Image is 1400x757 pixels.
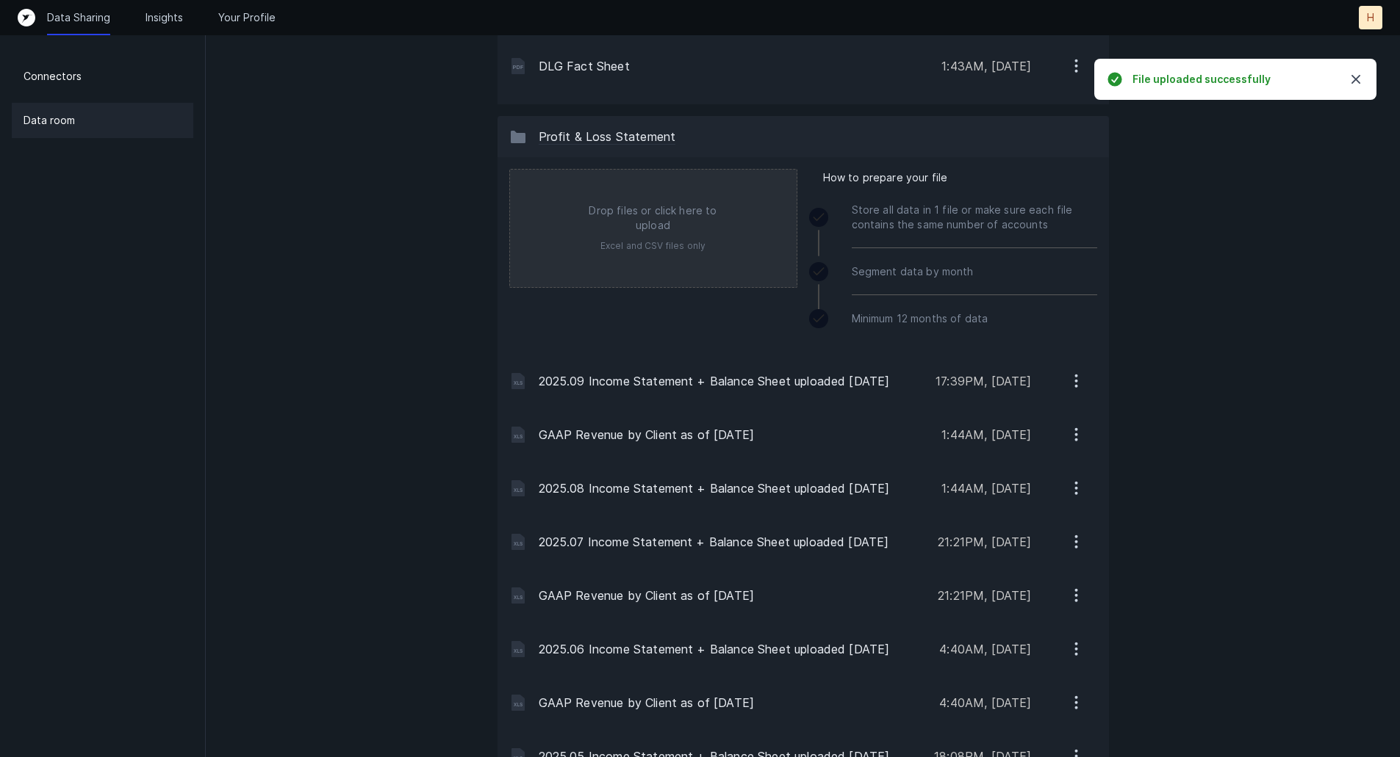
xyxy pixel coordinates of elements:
img: 13c8d1aa17ce7ae226531ffb34303e38.svg [509,128,527,145]
span: Profit & Loss Statement [539,129,676,145]
img: 296775163815d3260c449a3c76d78306.svg [509,426,527,443]
div: Minimum 12 months of data [852,295,1097,342]
img: 296775163815d3260c449a3c76d78306.svg [509,372,527,390]
img: 4c1c1a354918672bc79fcf756030187a.svg [509,57,527,75]
p: 2025.06 Income Statement + Balance Sheet uploaded [DATE] [539,640,928,658]
p: 21:21PM, [DATE] [938,587,1031,604]
p: 2025.08 Income Statement + Balance Sheet uploaded [DATE] [539,479,930,497]
span: How to prepare your file [823,169,948,186]
img: 296775163815d3260c449a3c76d78306.svg [509,479,527,497]
div: Segment data by month [852,248,1097,295]
a: Data Sharing [47,10,110,25]
p: 17:39PM, [DATE] [936,372,1031,390]
a: Connectors [12,59,193,94]
a: Data room [12,103,193,138]
a: Insights [146,10,183,25]
p: DLG Fact Sheet [539,57,930,75]
p: GAAP Revenue by Client as of [DATE] [539,426,930,443]
img: 296775163815d3260c449a3c76d78306.svg [509,533,527,551]
a: Your Profile [218,10,276,25]
p: Data room [24,112,75,129]
p: 21:21PM, [DATE] [938,533,1031,551]
p: GAAP Revenue by Client as of [DATE] [539,694,928,711]
p: H [1367,10,1374,25]
p: 4:40AM, [DATE] [939,694,1031,711]
p: 2025.09 Income Statement + Balance Sheet uploaded [DATE] [539,372,925,390]
p: 4:40AM, [DATE] [939,640,1031,658]
img: 296775163815d3260c449a3c76d78306.svg [509,640,527,658]
p: 1:43AM, [DATE] [941,57,1031,75]
button: H [1359,6,1382,29]
h5: File uploaded successfully [1132,72,1335,87]
p: Connectors [24,68,82,85]
img: 296775163815d3260c449a3c76d78306.svg [509,694,527,711]
p: 2025.07 Income Statement + Balance Sheet uploaded [DATE] [539,533,927,551]
div: Store all data in 1 file or make sure each file contains the same number of accounts [852,186,1097,248]
p: 1:44AM, [DATE] [941,426,1031,443]
p: GAAP Revenue by Client as of [DATE] [539,587,927,604]
p: 1:44AM, [DATE] [941,479,1031,497]
img: 296775163815d3260c449a3c76d78306.svg [509,587,527,604]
